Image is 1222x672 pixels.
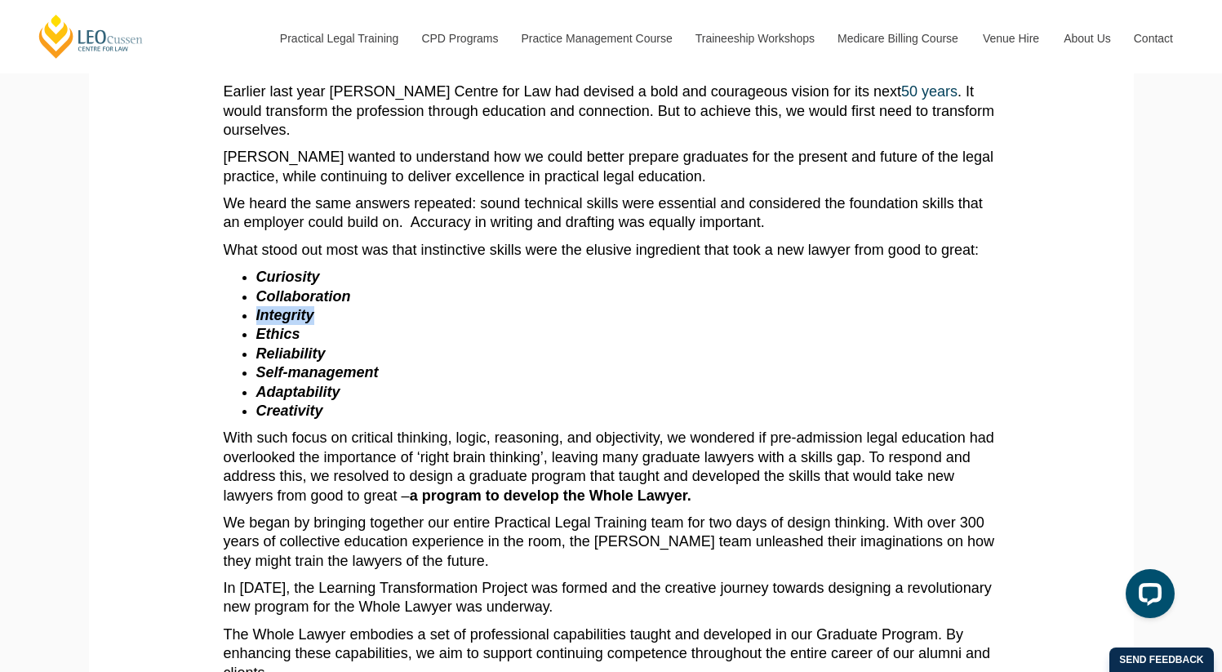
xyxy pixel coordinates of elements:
a: Practical Legal Training [268,3,410,73]
em: Curiosity [256,269,320,285]
p: Earlier last year [PERSON_NAME] Centre for Law had devised a bold and courageous vision for its n... [224,82,999,140]
p: We began by bringing together our entire Practical Legal Training team for two days of design thi... [224,514,999,571]
a: Contact [1122,3,1185,73]
a: CPD Programs [409,3,509,73]
p: In [DATE], the Learning Transformation Project was formed and the creative journey towards design... [224,579,999,617]
em: Self-management [256,364,379,381]
a: Practice Management Course [509,3,683,73]
em: Integrity [256,307,314,323]
a: Venue Hire [971,3,1051,73]
em: Creativity [256,403,323,419]
p: What stood out most was that instinctive skills were the elusive ingredient that took a new lawye... [224,241,999,260]
a: Medicare Billing Course [825,3,971,73]
a: [PERSON_NAME] Centre for Law [37,13,145,60]
a: Traineeship Workshops [683,3,825,73]
em: Ethics [256,326,300,342]
p: With such focus on critical thinking, logic, reasoning, and objectivity, we wondered if pre-admis... [224,429,999,505]
p: [PERSON_NAME] wanted to understand how we could better prepare graduates for the present and futu... [224,148,999,186]
p: We heard the same answers repeated: sound technical skills were essential and considered the foun... [224,194,999,233]
a: About Us [1051,3,1122,73]
strong: a program to develop the Whole Lawyer. [410,487,691,504]
iframe: LiveChat chat widget [1113,563,1181,631]
em: Adaptability [256,384,340,400]
em: Collaboration [256,288,351,305]
em: Reliability [256,345,326,362]
a: 50 years [901,83,958,100]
